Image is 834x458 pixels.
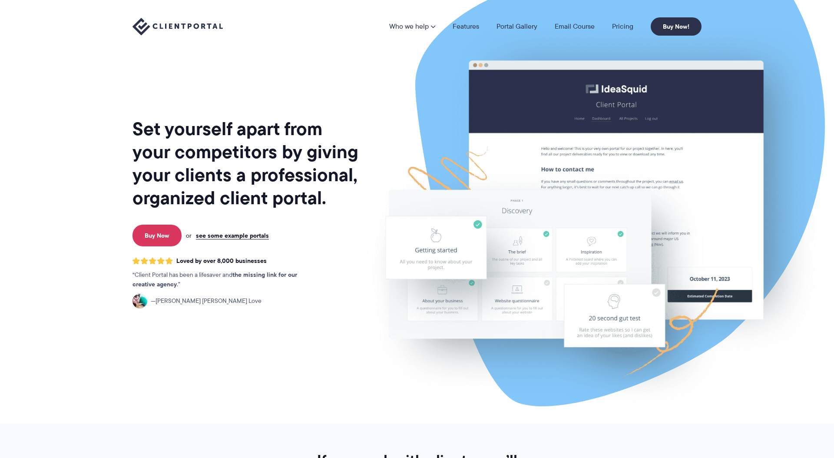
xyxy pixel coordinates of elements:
a: Buy Now [132,225,182,246]
a: Portal Gallery [496,23,537,30]
p: Client Portal has been a lifesaver and . [132,270,315,289]
a: Pricing [612,23,633,30]
span: [PERSON_NAME] [PERSON_NAME] Love [151,296,261,306]
span: or [186,232,192,239]
span: Loved by over 8,000 businesses [176,257,267,265]
a: Features [453,23,479,30]
h1: Set yourself apart from your competitors by giving your clients a professional, organized client ... [132,117,360,209]
strong: the missing link for our creative agency [132,270,297,289]
a: see some example portals [196,232,269,239]
a: Buy Now! [651,17,702,36]
a: Email Course [555,23,595,30]
a: Who we help [389,23,435,30]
